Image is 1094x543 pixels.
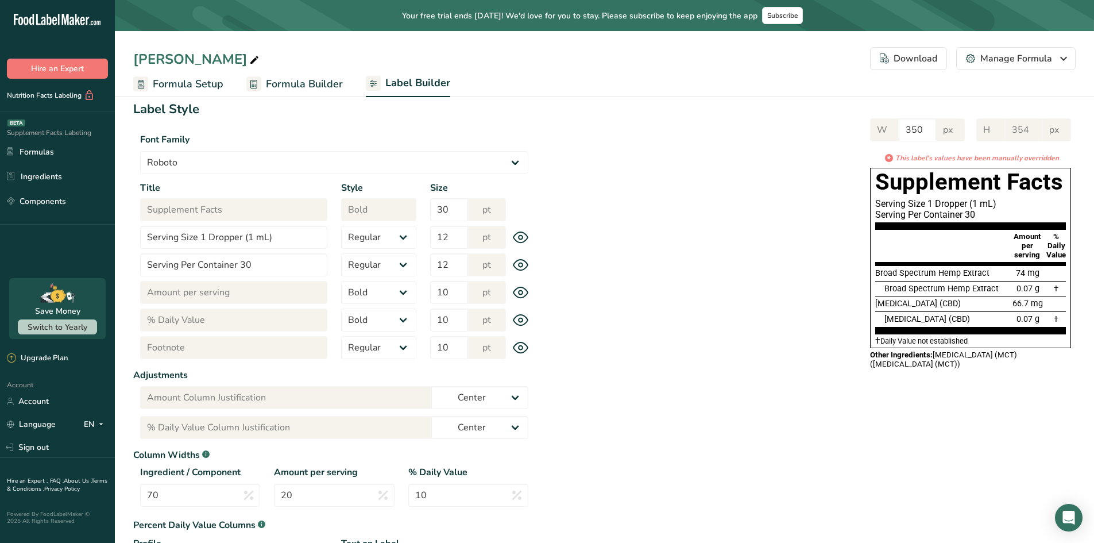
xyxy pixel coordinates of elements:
[140,253,327,276] input: Serving Per Container 30
[1016,284,1039,294] span: 0.07 g
[1016,268,1039,278] span: 74 mg
[140,484,260,507] input: 70
[7,353,68,364] div: Upgrade Plan
[875,336,880,346] span: †
[408,465,528,479] label: % Daily Value
[1054,284,1058,294] span: †
[1055,504,1083,532] div: Open Intercom Messenger
[875,168,1066,196] h1: Supplement Facts
[133,100,535,119] h1: Label Style
[44,485,80,493] a: Privacy Policy
[140,465,260,479] label: Ingredient / Component
[133,448,535,462] label: Column Widths
[7,511,108,525] div: Powered By FoodLabelMaker © 2025 All Rights Reserved
[140,181,327,195] label: Title
[1012,299,1043,309] span: 66.7 mg
[1014,232,1041,259] span: Amount per serving
[366,70,450,98] a: Label Builder
[341,181,416,195] label: Style
[430,336,468,359] input: 10
[133,518,535,532] label: Percent Daily Value Columns
[50,477,64,485] a: FAQ .
[895,153,1059,163] i: This label's values have been manually overridden
[140,133,528,147] label: Font Family
[274,484,394,507] input: 20
[133,49,261,70] div: [PERSON_NAME]
[430,226,468,249] input: 12
[246,71,343,97] a: Formula Builder
[402,10,757,22] span: Your free trial ends [DATE]! We'd love for you to stay. Please subscribe to keep enjoying the app
[875,268,989,278] span: Broad Spectrum Hemp Extract
[28,322,87,333] span: Switch to Yearly
[430,281,468,304] input: 10
[18,319,97,334] button: Switch to Yearly
[266,76,343,92] span: Formula Builder
[875,209,1066,220] div: Serving Per Container 30
[7,477,107,493] a: Terms & Conditions .
[133,71,223,97] a: Formula Setup
[140,226,327,249] input: Serving Size 1 Dropper (1 mL)
[875,299,961,309] span: [MEDICAL_DATA] (CBD)
[430,309,468,332] input: 10
[966,52,1066,66] div: Manage Formula
[408,484,528,507] input: 10
[1046,232,1066,259] span: % Daily Value
[153,76,223,92] span: Formula Setup
[870,47,947,70] button: Download
[64,477,91,485] a: About Us .
[35,305,80,317] div: Save Money
[870,351,933,359] span: Other Ingredients:
[7,414,56,434] a: Language
[7,477,48,485] a: Hire an Expert .
[133,368,535,382] label: Adjustments
[875,198,1066,209] div: Serving Size 1 Dropper (1 mL)
[430,253,468,276] input: 12
[884,314,970,324] span: [MEDICAL_DATA] (CBD)
[956,47,1076,70] button: Manage Formula
[762,7,803,24] button: Subscribe
[1016,314,1039,324] span: 0.07 g
[870,351,1071,369] div: [MEDICAL_DATA] (MCT) ([MEDICAL_DATA] (MCT))
[7,59,108,79] button: Hire an Expert
[7,120,25,126] div: BETA
[767,11,798,20] span: Subscribe
[385,75,450,91] span: Label Builder
[274,465,394,479] label: Amount per serving
[1054,314,1058,324] span: †
[430,198,468,221] input: 30
[430,181,505,195] label: Size
[84,418,108,432] div: EN
[880,52,937,66] div: Download
[875,334,1066,348] section: Daily Value not established
[884,284,999,294] span: Broad Spectrum Hemp Extract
